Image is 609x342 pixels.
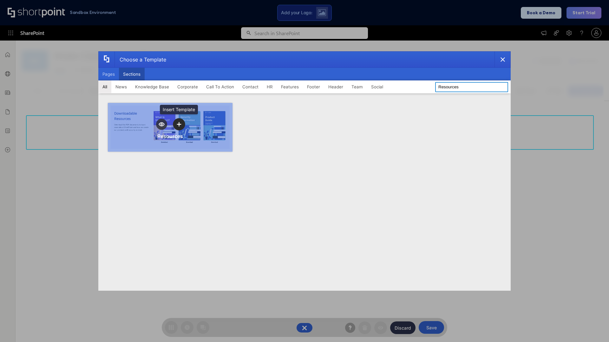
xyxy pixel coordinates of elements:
[238,80,263,93] button: Contact
[347,80,367,93] button: Team
[277,80,303,93] button: Features
[173,80,202,93] button: Corporate
[367,80,387,93] button: Social
[263,80,277,93] button: HR
[157,133,183,139] div: Resources
[111,80,131,93] button: News
[435,82,508,92] input: Search
[131,80,173,93] button: Knowledge Base
[202,80,238,93] button: Call To Action
[119,68,145,80] button: Sections
[303,80,324,93] button: Footer
[98,80,111,93] button: All
[98,68,119,80] button: Pages
[577,312,609,342] iframe: Chat Widget
[324,80,347,93] button: Header
[98,51,511,291] div: template selector
[115,52,166,67] div: Choose a Template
